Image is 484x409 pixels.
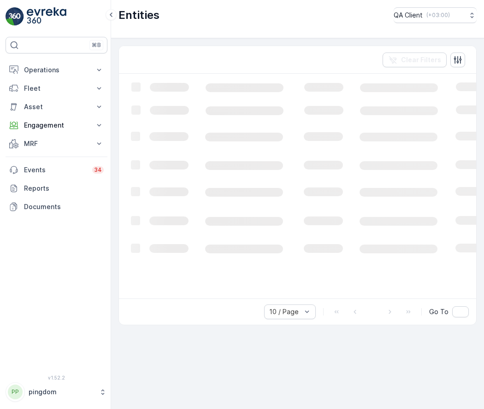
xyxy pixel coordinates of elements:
a: Reports [6,179,107,198]
p: Reports [24,184,104,193]
button: Fleet [6,79,107,98]
p: Entities [118,8,159,23]
button: Engagement [6,116,107,134]
p: ⌘B [92,41,101,49]
p: Fleet [24,84,89,93]
img: logo_light-DOdMpM7g.png [27,7,66,26]
p: Operations [24,65,89,75]
button: Operations [6,61,107,79]
p: Clear Filters [401,55,441,64]
p: Engagement [24,121,89,130]
a: Documents [6,198,107,216]
button: Clear Filters [383,53,447,67]
button: Asset [6,98,107,116]
button: QA Client(+03:00) [394,7,477,23]
a: Events34 [6,161,107,179]
span: v 1.52.2 [6,375,107,380]
img: logo [6,7,24,26]
p: Documents [24,202,104,211]
button: PPpingdom [6,382,107,402]
p: pingdom [29,387,94,397]
div: PP [8,385,23,399]
button: MRF [6,134,107,153]
p: Asset [24,102,89,111]
p: 34 [94,166,102,174]
p: ( +03:00 ) [426,12,450,19]
p: QA Client [394,11,423,20]
p: Events [24,165,87,175]
p: MRF [24,139,89,148]
span: Go To [429,307,449,316]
